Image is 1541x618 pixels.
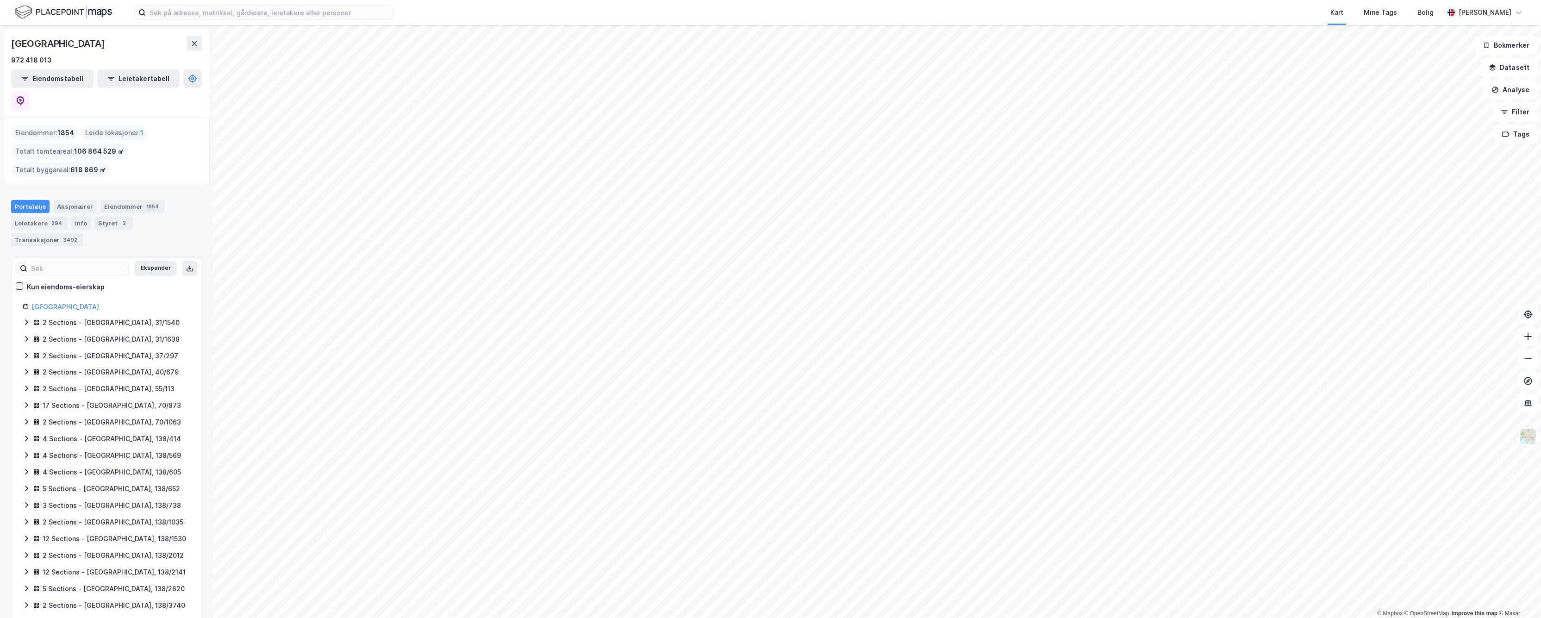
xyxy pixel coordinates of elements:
div: 5 Sections - [GEOGRAPHIC_DATA], 138/652 [43,483,180,494]
div: Portefølje [11,200,50,213]
img: Z [1519,428,1537,445]
div: 972 418 013 [11,55,52,66]
div: 2 Sections - [GEOGRAPHIC_DATA], 138/3740 [43,600,185,611]
div: 2 Sections - [GEOGRAPHIC_DATA], 40/679 [43,367,179,378]
div: 12 Sections - [GEOGRAPHIC_DATA], 138/1530 [43,533,186,544]
div: 2 Sections - [GEOGRAPHIC_DATA], 138/2012 [43,550,184,561]
div: [GEOGRAPHIC_DATA] [11,36,107,51]
div: Styret [94,217,132,230]
span: 1854 [57,127,74,138]
div: 294 [50,218,64,228]
div: 5 Sections - [GEOGRAPHIC_DATA], 138/2620 [43,583,185,594]
div: 2 [119,218,129,228]
input: Søk [27,262,129,275]
div: Leietakere [11,217,68,230]
div: Totalt byggareal : [12,162,110,177]
img: logo.f888ab2527a4732fd821a326f86c7f29.svg [15,4,112,20]
span: 618 869 ㎡ [70,164,106,175]
div: 4 Sections - [GEOGRAPHIC_DATA], 138/605 [43,467,181,478]
button: Eiendomstabell [11,69,94,88]
div: 4 Sections - [GEOGRAPHIC_DATA], 138/569 [43,450,181,461]
div: Eiendommer : [12,125,78,140]
div: 3492 [62,235,79,244]
span: 1 [140,127,143,138]
div: 1854 [144,202,161,211]
div: 12 Sections - [GEOGRAPHIC_DATA], 138/2141 [43,567,186,578]
button: Datasett [1481,58,1537,77]
div: 2 Sections - [GEOGRAPHIC_DATA], 37/297 [43,350,178,362]
div: Aksjonærer [53,200,97,213]
a: Mapbox [1377,610,1403,617]
div: 2 Sections - [GEOGRAPHIC_DATA], 31/1540 [43,317,180,328]
div: 17 Sections - [GEOGRAPHIC_DATA], 70/873 [43,400,181,411]
button: Leietakertabell [97,69,180,88]
iframe: Chat Widget [1495,574,1541,618]
div: Totalt tomteareal : [12,144,128,159]
div: Bolig [1417,7,1434,18]
a: Improve this map [1452,610,1497,617]
div: 2 Sections - [GEOGRAPHIC_DATA], 55/113 [43,383,175,394]
div: 3 Sections - [GEOGRAPHIC_DATA], 138/738 [43,500,181,511]
div: Kart [1330,7,1343,18]
div: 4 Sections - [GEOGRAPHIC_DATA], 138/414 [43,433,181,444]
button: Ekspander [135,261,177,276]
div: Kun eiendoms-eierskap [27,281,105,293]
button: Analyse [1484,81,1537,99]
a: [GEOGRAPHIC_DATA] [31,303,99,311]
a: OpenStreetMap [1404,610,1449,617]
div: 2 Sections - [GEOGRAPHIC_DATA], 138/1035 [43,517,183,528]
div: Leide lokasjoner : [81,125,147,140]
div: Kontrollprogram for chat [1495,574,1541,618]
div: Eiendommer [100,200,164,213]
div: Info [71,217,91,230]
button: Bokmerker [1475,36,1537,55]
div: Transaksjoner [11,233,83,246]
div: 2 Sections - [GEOGRAPHIC_DATA], 70/1063 [43,417,181,428]
button: Tags [1494,125,1537,144]
span: 106 864 529 ㎡ [74,146,124,157]
div: [PERSON_NAME] [1459,7,1511,18]
button: Filter [1493,103,1537,121]
input: Søk på adresse, matrikkel, gårdeiere, leietakere eller personer [146,6,393,19]
div: Mine Tags [1364,7,1397,18]
div: 2 Sections - [GEOGRAPHIC_DATA], 31/1638 [43,334,180,345]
